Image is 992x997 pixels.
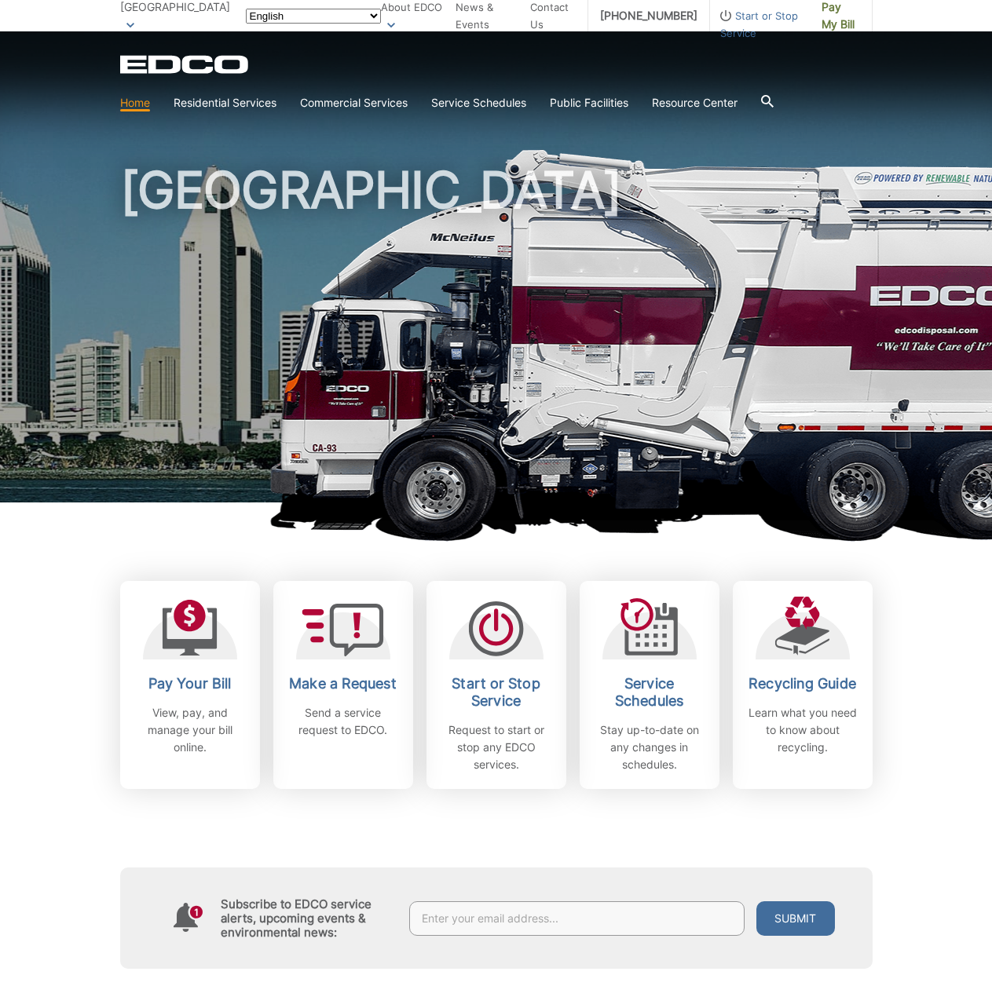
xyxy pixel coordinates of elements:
h2: Service Schedules [591,675,708,710]
h4: Subscribe to EDCO service alerts, upcoming events & environmental news: [221,897,394,940]
p: Send a service request to EDCO. [285,704,401,739]
p: Learn what you need to know about recycling. [745,704,861,756]
h2: Recycling Guide [745,675,861,692]
input: Enter your email address... [409,901,745,936]
select: Select a language [246,9,381,24]
p: Request to start or stop any EDCO services. [438,721,555,773]
p: View, pay, and manage your bill online. [132,704,248,756]
a: Resource Center [652,94,738,111]
a: Service Schedules Stay up-to-date on any changes in schedules. [580,581,719,789]
button: Submit [756,901,835,936]
a: Commercial Services [300,94,408,111]
a: Home [120,94,150,111]
a: Public Facilities [550,94,628,111]
h1: [GEOGRAPHIC_DATA] [120,165,873,509]
h2: Start or Stop Service [438,675,555,710]
a: Pay Your Bill View, pay, and manage your bill online. [120,581,260,789]
a: EDCD logo. Return to the homepage. [120,55,251,74]
a: Residential Services [174,94,276,111]
a: Service Schedules [431,94,526,111]
a: Make a Request Send a service request to EDCO. [273,581,413,789]
h2: Pay Your Bill [132,675,248,692]
a: Recycling Guide Learn what you need to know about recycling. [733,581,873,789]
h2: Make a Request [285,675,401,692]
p: Stay up-to-date on any changes in schedules. [591,721,708,773]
